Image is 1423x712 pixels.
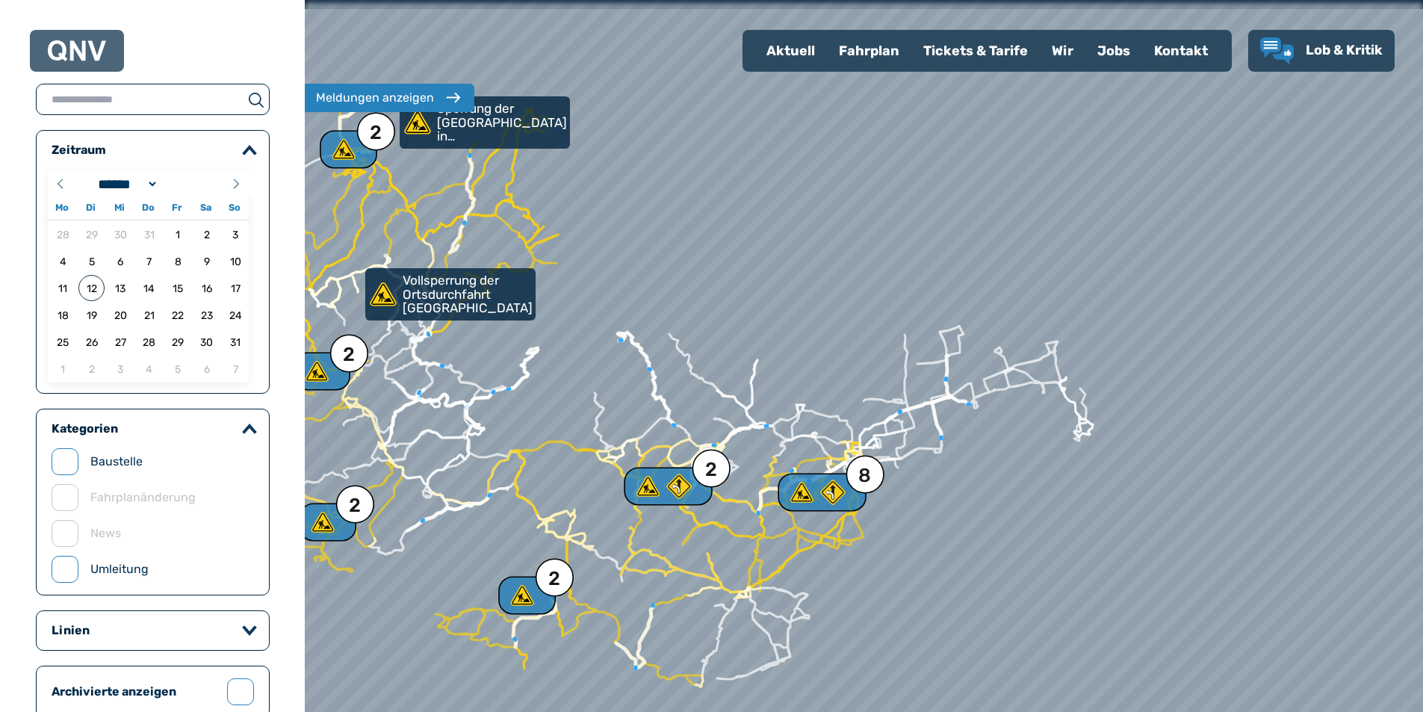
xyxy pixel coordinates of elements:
label: Baustelle [90,453,143,471]
span: 05.08.2025 [78,248,105,274]
span: 19.08.2025 [78,302,105,328]
span: 04.08.2025 [50,248,76,274]
span: 02.08.2025 [193,221,220,247]
span: 01.09.2025 [50,356,76,382]
span: 07.08.2025 [136,248,162,274]
a: Fahrplan [827,31,911,70]
span: 13.08.2025 [108,275,134,301]
a: Tickets & Tarife [911,31,1040,70]
span: 05.09.2025 [165,356,191,382]
div: 8 [858,466,872,486]
a: Wir [1040,31,1085,70]
legend: Kategorien [52,421,118,436]
span: So [220,203,249,213]
a: Kontakt [1142,31,1220,70]
div: 2 [343,345,355,365]
span: 16.08.2025 [193,275,220,301]
span: Di [76,203,105,213]
div: 2 [309,510,344,534]
a: Lob & Kritik [1260,37,1383,64]
input: Year [158,176,212,192]
span: 14.08.2025 [136,275,162,301]
span: Fr [163,203,191,213]
span: 25.08.2025 [50,329,76,355]
div: Vollsperrung der Ortsdurchfahrt [GEOGRAPHIC_DATA] [365,268,530,321]
span: 08.08.2025 [165,248,191,274]
span: 30.08.2025 [193,329,220,355]
legend: Linien [52,623,90,638]
span: Do [134,203,162,213]
span: 28.07.2025 [50,221,76,247]
span: 24.08.2025 [223,302,249,328]
div: 2 [548,569,560,589]
span: 03.08.2025 [223,221,249,247]
div: Sperrung der [GEOGRAPHIC_DATA] in [GEOGRAPHIC_DATA] [400,96,564,149]
span: 09.08.2025 [193,248,220,274]
div: 2 [640,474,694,498]
span: 06.08.2025 [108,248,134,274]
span: 20.08.2025 [108,302,134,328]
span: 26.08.2025 [78,329,105,355]
span: 27.08.2025 [108,329,134,355]
span: 07.09.2025 [223,356,249,382]
a: Jobs [1085,31,1142,70]
label: News [90,524,121,542]
span: 21.08.2025 [136,302,162,328]
span: Mi [105,203,134,213]
span: 30.07.2025 [108,221,134,247]
div: Meldungen anzeigen [316,89,434,107]
div: 2 [705,460,717,480]
div: 2 [330,137,365,161]
span: 11.08.2025 [50,275,76,301]
a: QNV Logo [48,36,106,66]
span: 10.08.2025 [223,248,249,274]
span: 29.07.2025 [78,221,105,247]
span: 12.08.2025 [78,275,105,301]
label: Archivierte anzeigen [52,683,215,701]
span: 03.09.2025 [108,356,134,382]
select: Month [93,176,159,192]
a: Aktuell [754,31,827,70]
p: Vollsperrung der Ortsdurchfahrt [GEOGRAPHIC_DATA] [403,273,533,315]
span: 18.08.2025 [50,302,76,328]
div: 8 [794,480,848,504]
button: Meldungen anzeigen [301,84,474,112]
span: 06.09.2025 [193,356,220,382]
a: Vollsperrung der Ortsdurchfahrt [GEOGRAPHIC_DATA] [365,268,536,321]
img: QNV Logo [48,40,106,61]
span: 17.08.2025 [223,275,249,301]
span: 31.07.2025 [136,221,162,247]
span: 02.09.2025 [78,356,105,382]
span: Mo [48,203,76,213]
span: 31.08.2025 [223,329,249,355]
span: Sa [191,203,220,213]
span: 22.08.2025 [165,302,191,328]
span: 28.08.2025 [136,329,162,355]
div: 2 [509,583,543,607]
div: 2 [370,123,382,143]
span: 01.08.2025 [165,221,191,247]
span: 04.09.2025 [136,356,162,382]
div: 2 [303,359,338,383]
span: 15.08.2025 [165,275,191,301]
legend: Zeitraum [52,143,106,158]
div: 2 [349,496,361,516]
a: Sperrung der [GEOGRAPHIC_DATA] in [GEOGRAPHIC_DATA] [400,96,570,149]
p: Sperrung der [GEOGRAPHIC_DATA] in [GEOGRAPHIC_DATA] [437,102,567,143]
label: Umleitung [90,560,149,578]
label: Fahrplanänderung [90,489,196,507]
span: 23.08.2025 [193,302,220,328]
button: suchen [243,90,269,108]
span: 29.08.2025 [165,329,191,355]
span: Lob & Kritik [1306,42,1383,58]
